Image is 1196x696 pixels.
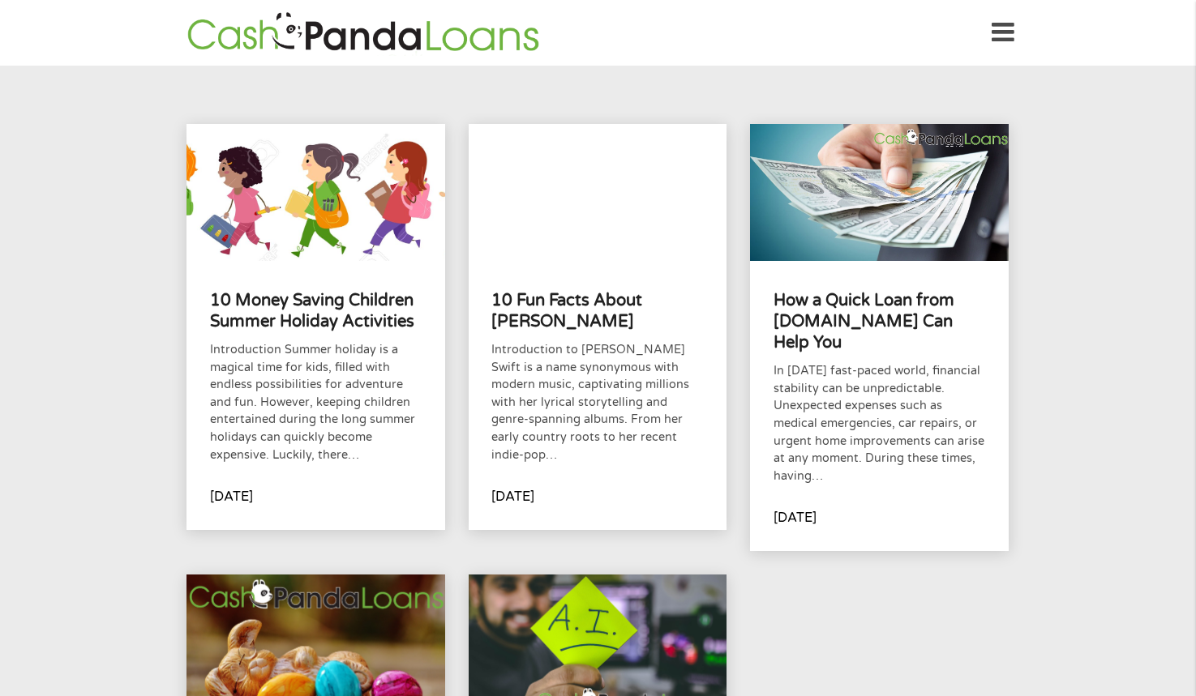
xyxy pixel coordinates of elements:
h4: How a Quick Loan from [DOMAIN_NAME] Can Help You [774,290,985,354]
h4: 10 Money Saving Children Summer Holiday Activities [210,290,422,333]
a: 10 Fun Facts About [PERSON_NAME]Introduction to [PERSON_NAME] Swift is a name synonymous with mod... [469,124,727,530]
p: [DATE] [774,508,817,527]
p: [DATE] [210,487,253,506]
h4: 10 Fun Facts About [PERSON_NAME] [491,290,703,333]
a: 10 Money Saving Children Summer Holiday ActivitiesIntroduction Summer holiday is a magical time f... [186,124,445,530]
p: [DATE] [491,487,534,506]
p: In [DATE] fast-paced world, financial stability can be unpredictable. Unexpected expenses such as... [774,362,985,485]
a: How a Quick Loan from [DOMAIN_NAME] Can Help YouIn [DATE] fast-paced world, financial stability c... [750,124,1009,551]
p: Introduction Summer holiday is a magical time for kids, filled with endless possibilities for adv... [210,341,422,463]
p: Introduction to [PERSON_NAME] Swift is a name synonymous with modern music, captivating millions ... [491,341,703,463]
img: GetLoanNow Logo [182,10,544,56]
